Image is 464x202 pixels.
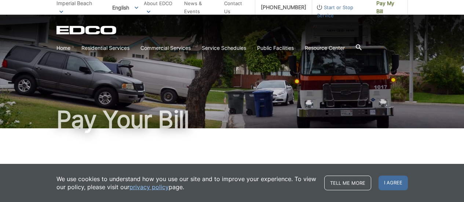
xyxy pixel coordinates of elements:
[202,44,246,52] a: Service Schedules
[257,44,294,52] a: Public Facilities
[140,44,191,52] a: Commercial Services
[305,44,345,52] a: Resource Center
[56,26,117,34] a: EDCD logo. Return to the homepage.
[56,44,70,52] a: Home
[379,176,408,190] span: I agree
[56,175,317,191] p: We use cookies to understand how you use our site and to improve your experience. To view our pol...
[324,176,371,190] a: Tell me more
[56,108,408,131] h1: Pay Your Bill
[129,183,169,191] a: privacy policy
[81,44,129,52] a: Residential Services
[107,1,144,14] span: English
